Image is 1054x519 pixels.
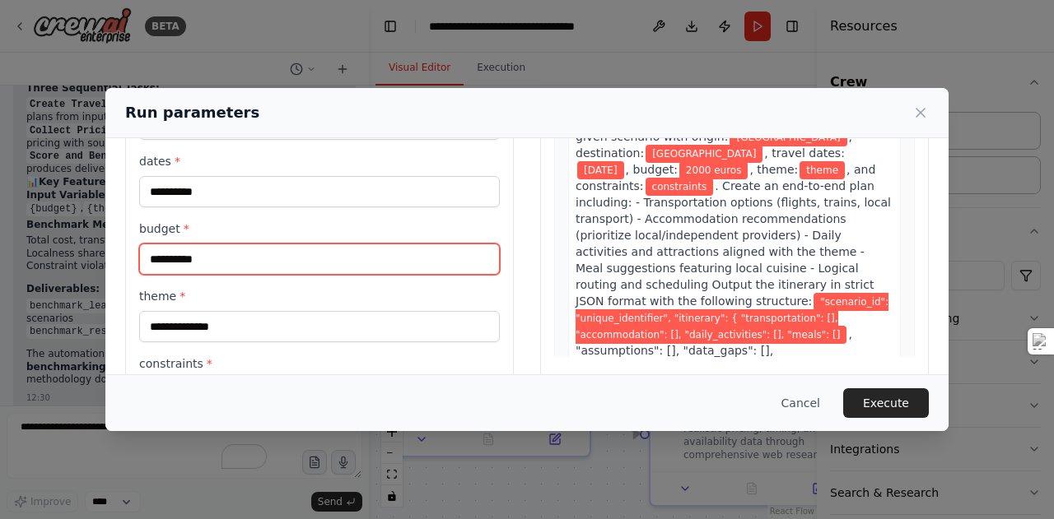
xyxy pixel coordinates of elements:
[843,388,929,418] button: Execute
[749,163,798,176] span: , theme:
[139,355,500,372] label: constraints
[800,161,845,179] span: Variable: theme
[139,220,500,237] label: budget
[626,163,678,176] span: , budget:
[679,161,749,179] span: Variable: budget
[139,288,500,304] label: theme
[139,153,500,169] label: dates
[125,101,259,124] h2: Run parameters
[646,145,763,163] span: Variable: destination
[764,146,845,160] span: , travel dates:
[576,293,888,344] span: Variable: "scenario_id": "unique_identifier", "itinerary": { "transportation": [], "accommodation...
[576,179,891,308] span: . Create an end-to-end plan including: - Transportation options (flights, trains, local transport...
[646,178,714,196] span: Variable: constraints
[577,161,624,179] span: Variable: dates
[768,388,833,418] button: Cancel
